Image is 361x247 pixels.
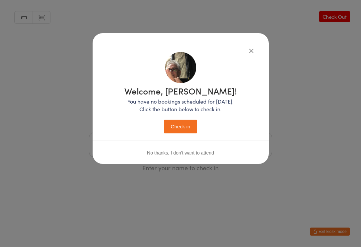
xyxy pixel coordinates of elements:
button: No thanks, I don't want to attend [147,150,214,156]
img: image1750416855.png [165,52,196,83]
h1: Welcome, [PERSON_NAME]! [124,87,237,96]
button: Check in [164,120,197,134]
p: You have no bookings scheduled for [DATE]. Click the button below to check in. [124,98,237,113]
